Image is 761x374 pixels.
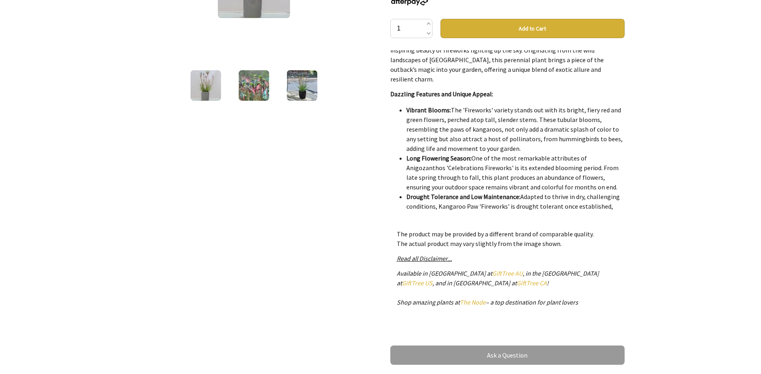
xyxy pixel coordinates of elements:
li: The 'Fireworks' variety stands out with its bright, fiery red and green flowers, perched atop tal... [406,105,625,153]
a: GiftTree AU [492,269,523,277]
em: Available in [GEOGRAPHIC_DATA] at , in the [GEOGRAPHIC_DATA] at , and in [GEOGRAPHIC_DATA] at ! S... [397,269,599,306]
strong: Dazzling Features and Unique Appeal: [390,90,493,98]
strong: Drought Tolerance and Low Maintenance: [406,193,520,201]
strong: Vibrant Blooms: [406,106,451,114]
img: Anigozanthos Celebrations Fireworks [287,70,317,101]
a: Ask a Question [390,346,625,365]
img: Anigozanthos Celebrations Fireworks [239,70,269,101]
a: Read all Disclaimer... [397,254,452,262]
li: One of the most remarkable attributes of Anigozanthos 'Celebrations Fireworks' is its extended bl... [406,153,625,192]
a: GiftTree CA [517,279,547,287]
img: Anigozanthos Celebrations Fireworks [191,70,221,101]
strong: Long Flowering Season: [406,154,471,162]
a: GiftTree US [402,279,432,287]
p: The product may be provided by a different brand of comparable quality. The actual product may va... [397,229,618,248]
button: Add to Cart [440,19,625,38]
a: The Node [460,298,486,306]
li: Adapted to thrive in dry, challenging conditions, Kangaroo Paw 'Fireworks' is drought tolerant on... [406,192,625,230]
